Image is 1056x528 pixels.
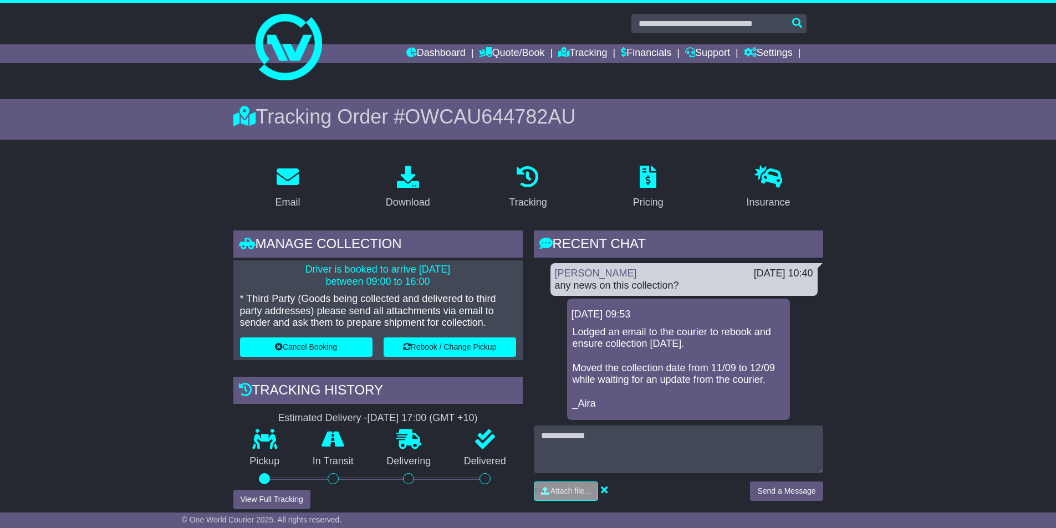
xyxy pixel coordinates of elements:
div: Insurance [747,195,790,210]
button: View Full Tracking [233,490,310,509]
a: Support [685,44,730,63]
div: Tracking history [233,377,523,407]
a: Tracking [502,162,554,214]
a: Quote/Book [479,44,544,63]
p: Pickup [233,455,297,468]
div: Tracking [509,195,547,210]
div: [DATE] 10:40 [754,268,813,280]
div: [DATE] 09:53 [572,309,785,321]
p: In Transit [296,455,370,468]
button: Send a Message [750,481,823,501]
div: Download [386,195,430,210]
div: RECENT CHAT [534,230,823,260]
a: Tracking [558,44,607,63]
a: Email [268,162,307,214]
p: Delivered [447,455,523,468]
a: Pricing [626,162,671,214]
p: Lodged an email to the courier to rebook and ensure collection [DATE]. Moved the collection date ... [573,326,784,410]
a: [PERSON_NAME] [555,268,637,279]
span: © One World Courier 2025. All rights reserved. [182,515,342,524]
p: * Third Party (Goods being collected and delivered to third party addresses) please send all atta... [240,293,516,329]
p: Delivering [370,455,448,468]
div: Pricing [633,195,664,210]
a: Settings [744,44,793,63]
button: Cancel Booking [240,337,373,357]
a: Dashboard [406,44,466,63]
p: Driver is booked to arrive [DATE] between 09:00 to 16:00 [240,264,516,288]
a: Download [379,162,437,214]
div: Manage collection [233,230,523,260]
div: any news on this collection? [555,280,813,292]
span: OWCAU644782AU [405,105,575,128]
div: Tracking Order # [233,105,823,129]
div: Email [275,195,300,210]
a: Insurance [739,162,798,214]
div: [DATE] 17:00 (GMT +10) [368,412,478,424]
div: Estimated Delivery - [233,412,523,424]
button: Rebook / Change Pickup [384,337,516,357]
a: Financials [621,44,671,63]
